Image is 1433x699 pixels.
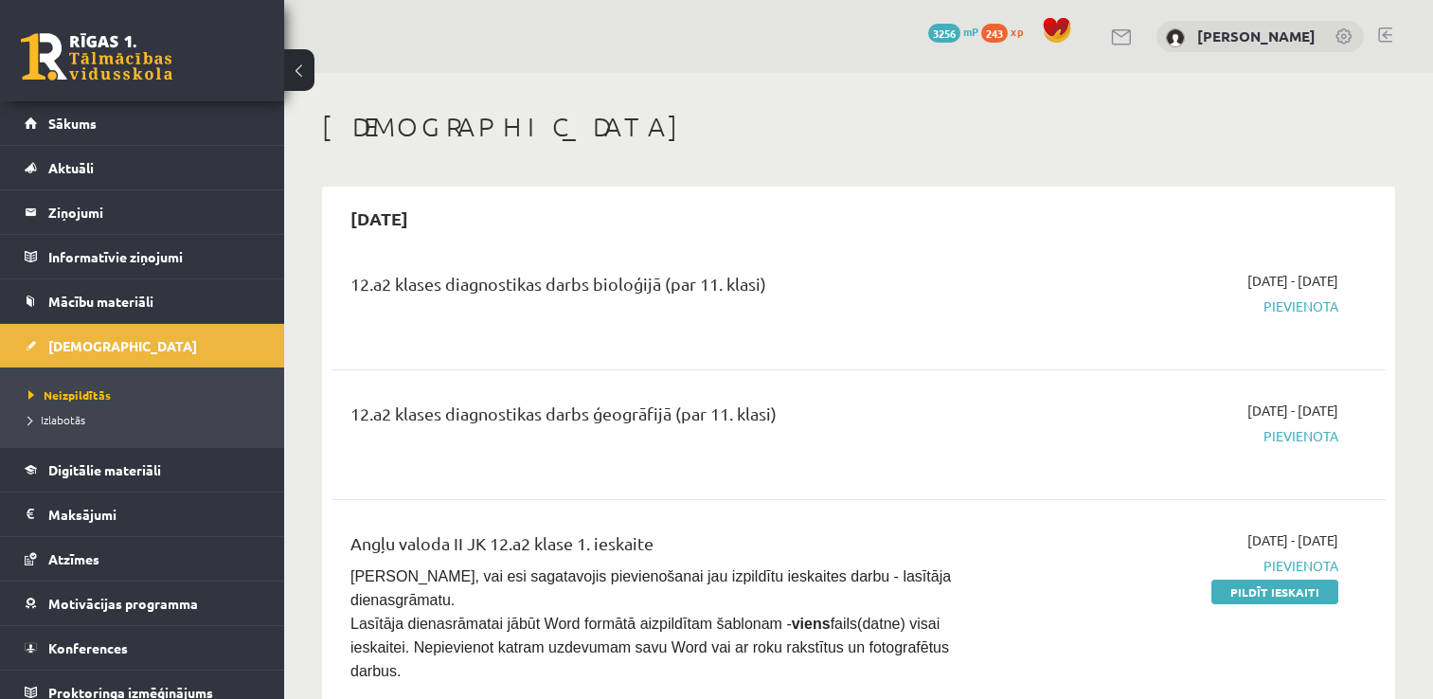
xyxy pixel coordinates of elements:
a: Maksājumi [25,493,260,536]
a: Izlabotās [28,411,265,428]
span: [PERSON_NAME], vai esi sagatavojis pievienošanai jau izpildītu ieskaites darbu - lasītāja dienasg... [350,568,956,679]
span: Digitālie materiāli [48,461,161,478]
h1: [DEMOGRAPHIC_DATA] [322,111,1395,143]
span: [DATE] - [DATE] [1247,401,1338,421]
span: mP [963,24,978,39]
span: 243 [981,24,1008,43]
span: Pievienota [1028,296,1338,316]
a: Aktuāli [25,146,260,189]
h2: [DATE] [331,196,427,241]
a: Konferences [25,626,260,670]
legend: Ziņojumi [48,190,260,234]
a: Ziņojumi [25,190,260,234]
a: Pildīt ieskaiti [1211,580,1338,604]
div: 12.a2 klases diagnostikas darbs ģeogrāfijā (par 11. klasi) [350,401,999,436]
span: Atzīmes [48,550,99,567]
a: [DEMOGRAPHIC_DATA] [25,324,260,367]
span: [DEMOGRAPHIC_DATA] [48,337,197,354]
a: 243 xp [981,24,1032,39]
a: Atzīmes [25,537,260,581]
a: [PERSON_NAME] [1197,27,1316,45]
span: [DATE] - [DATE] [1247,271,1338,291]
span: Sākums [48,115,97,132]
span: Motivācijas programma [48,595,198,612]
span: Izlabotās [28,412,85,427]
div: Angļu valoda II JK 12.a2 klase 1. ieskaite [350,530,999,565]
a: Mācību materiāli [25,279,260,323]
a: Neizpildītās [28,386,265,403]
a: Rīgas 1. Tālmācības vidusskola [21,33,172,81]
a: Informatīvie ziņojumi [25,235,260,278]
span: 3256 [928,24,960,43]
span: Aktuāli [48,159,94,176]
span: Pievienota [1028,426,1338,446]
a: Digitālie materiāli [25,448,260,492]
img: Paula Svilāne [1166,28,1185,47]
a: Sākums [25,101,260,145]
a: Motivācijas programma [25,582,260,625]
span: Pievienota [1028,556,1338,576]
div: 12.a2 klases diagnostikas darbs bioloģijā (par 11. klasi) [350,271,999,306]
strong: viens [792,616,831,632]
legend: Informatīvie ziņojumi [48,235,260,278]
a: 3256 mP [928,24,978,39]
span: Konferences [48,639,128,656]
span: [DATE] - [DATE] [1247,530,1338,550]
span: xp [1011,24,1023,39]
legend: Maksājumi [48,493,260,536]
span: Neizpildītās [28,387,111,403]
span: Mācību materiāli [48,293,153,310]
